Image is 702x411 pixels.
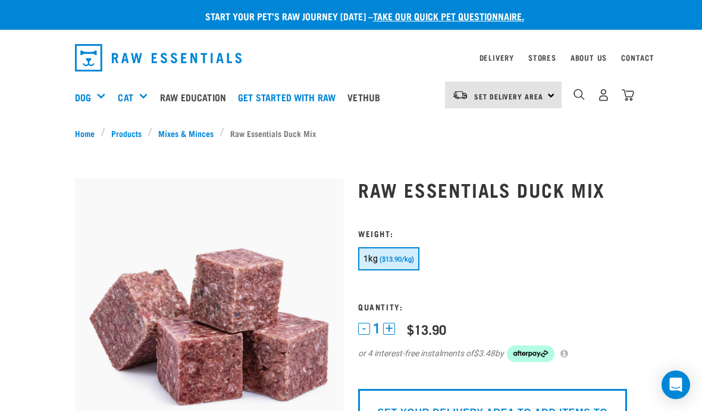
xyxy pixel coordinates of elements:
[597,89,610,101] img: user.png
[344,73,389,121] a: Vethub
[621,55,654,60] a: Contact
[358,345,627,362] div: or 4 interest-free instalments of by
[118,90,133,104] a: Cat
[75,90,91,104] a: Dog
[571,55,607,60] a: About Us
[105,127,148,139] a: Products
[358,247,419,270] button: 1kg ($13.90/kg)
[65,39,637,76] nav: dropdown navigation
[373,13,524,18] a: take our quick pet questionnaire.
[358,179,627,200] h1: Raw Essentials Duck Mix
[152,127,220,139] a: Mixes & Minces
[235,73,344,121] a: Get started with Raw
[474,347,495,360] span: $3.48
[363,254,378,263] span: 1kg
[573,89,585,100] img: home-icon-1@2x.png
[380,256,414,263] span: ($13.90/kg)
[528,55,556,60] a: Stores
[383,323,395,335] button: +
[75,127,627,139] nav: breadcrumbs
[358,229,627,238] h3: Weight:
[75,127,101,139] a: Home
[662,370,690,399] div: Open Intercom Messenger
[407,322,446,337] div: $13.90
[480,55,514,60] a: Delivery
[358,302,627,311] h3: Quantity:
[452,90,468,101] img: van-moving.png
[622,89,634,101] img: home-icon@2x.png
[474,94,543,98] span: Set Delivery Area
[157,73,235,121] a: Raw Education
[75,44,242,71] img: Raw Essentials Logo
[507,345,554,362] img: Afterpay
[373,322,380,335] span: 1
[358,323,370,335] button: -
